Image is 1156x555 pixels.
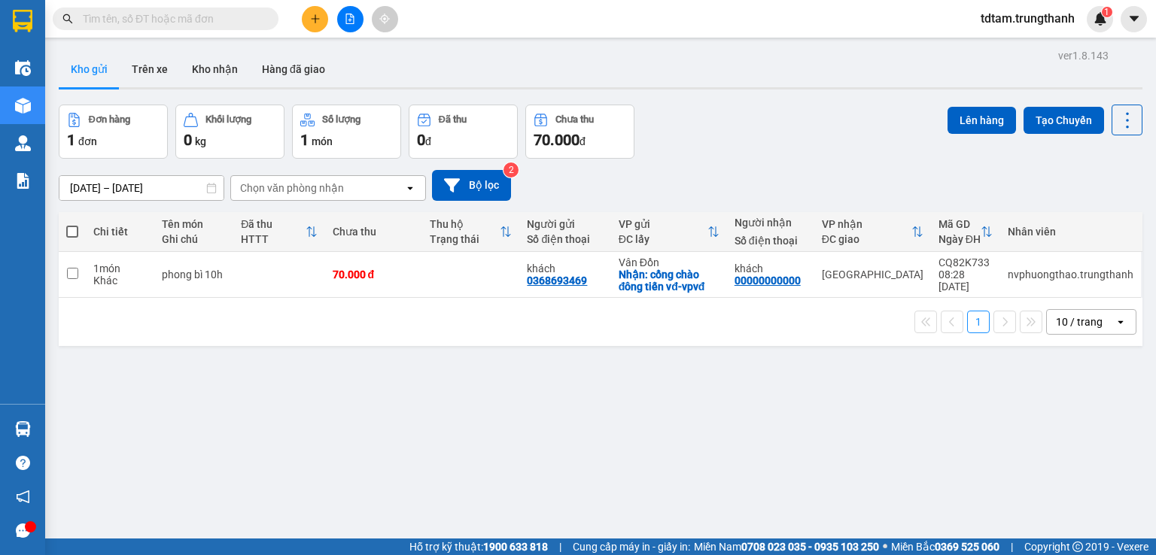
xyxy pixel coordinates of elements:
[735,274,801,287] div: 00000000000
[78,135,97,147] span: đơn
[938,256,993,268] div: CQ82K733
[969,9,1087,28] span: tdtam.trungthanh
[1058,47,1109,64] div: ver 1.8.143
[430,233,500,245] div: Trạng thái
[883,544,887,550] span: ⚪️
[1127,12,1141,26] span: caret-down
[1056,314,1103,329] div: 10 / trang
[527,274,587,287] div: 0368693469
[1011,538,1013,555] span: |
[1008,268,1133,281] div: nvphuongthao.trungthanh
[409,105,518,159] button: Đã thu0đ
[59,176,224,200] input: Select a date range.
[573,538,690,555] span: Cung cấp máy in - giấy in:
[527,233,603,245] div: Số điện thoại
[379,14,390,24] span: aim
[619,218,707,230] div: VP gửi
[580,135,586,147] span: đ
[735,235,807,247] div: Số điện thoại
[483,541,548,553] strong: 1900 633 818
[322,114,360,125] div: Số lượng
[417,131,425,149] span: 0
[503,162,519,177] sup: 2
[948,107,1016,134] button: Lên hàng
[175,105,284,159] button: Khối lượng0kg
[16,523,30,538] span: message
[15,421,31,437] img: warehouse-icon
[162,233,226,245] div: Ghi chú
[527,262,603,274] div: khách
[619,268,719,293] div: Nhận: cổng chào đông tiến vđ-vpvđ
[310,14,321,24] span: plus
[300,131,309,149] span: 1
[333,226,415,238] div: Chưa thu
[439,114,467,125] div: Đã thu
[162,218,226,230] div: Tên món
[619,256,719,268] div: Vân Đồn
[15,60,31,76] img: warehouse-icon
[741,541,879,553] strong: 0708 023 035 - 0935 103 250
[938,218,981,230] div: Mã GD
[59,105,168,159] button: Đơn hàng1đơn
[345,14,355,24] span: file-add
[233,212,324,252] th: Toggle SortBy
[935,541,999,553] strong: 0369 525 060
[15,173,31,189] img: solution-icon
[735,262,807,274] div: khách
[241,233,305,245] div: HTTT
[1115,316,1127,328] svg: open
[938,268,993,293] div: 08:28 [DATE]
[1121,6,1147,32] button: caret-down
[1024,107,1104,134] button: Tạo Chuyến
[241,218,305,230] div: Đã thu
[205,114,251,125] div: Khối lượng
[162,268,226,281] div: phong bì 10h
[735,217,807,229] div: Người nhận
[404,182,416,194] svg: open
[430,218,500,230] div: Thu hộ
[83,11,260,27] input: Tìm tên, số ĐT hoặc mã đơn
[525,105,634,159] button: Chưa thu70.000đ
[611,212,727,252] th: Toggle SortBy
[184,131,192,149] span: 0
[180,51,250,87] button: Kho nhận
[527,218,603,230] div: Người gửi
[240,180,344,196] div: Chọn văn phòng nhận
[250,51,337,87] button: Hàng đã giao
[1008,226,1133,238] div: Nhân viên
[333,268,415,281] div: 70.000 đ
[15,98,31,114] img: warehouse-icon
[409,538,548,555] span: Hỗ trợ kỹ thuật:
[59,51,120,87] button: Kho gửi
[559,538,561,555] span: |
[337,6,364,32] button: file-add
[16,490,30,504] span: notification
[967,311,990,333] button: 1
[292,105,401,159] button: Số lượng1món
[93,226,147,238] div: Chi tiết
[93,262,147,274] div: 1 món
[814,212,931,252] th: Toggle SortBy
[555,114,594,125] div: Chưa thu
[938,233,981,245] div: Ngày ĐH
[1072,541,1083,552] span: copyright
[13,10,32,32] img: logo-vxr
[93,274,147,287] div: Khác
[822,233,911,245] div: ĐC giao
[195,135,206,147] span: kg
[16,456,30,470] span: question-circle
[425,135,431,147] span: đ
[822,218,911,230] div: VP nhận
[619,233,707,245] div: ĐC lấy
[1104,7,1109,17] span: 1
[120,51,180,87] button: Trên xe
[931,212,1000,252] th: Toggle SortBy
[891,538,999,555] span: Miền Bắc
[1102,7,1112,17] sup: 1
[372,6,398,32] button: aim
[62,14,73,24] span: search
[67,131,75,149] span: 1
[1094,12,1107,26] img: icon-new-feature
[89,114,130,125] div: Đơn hàng
[15,135,31,151] img: warehouse-icon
